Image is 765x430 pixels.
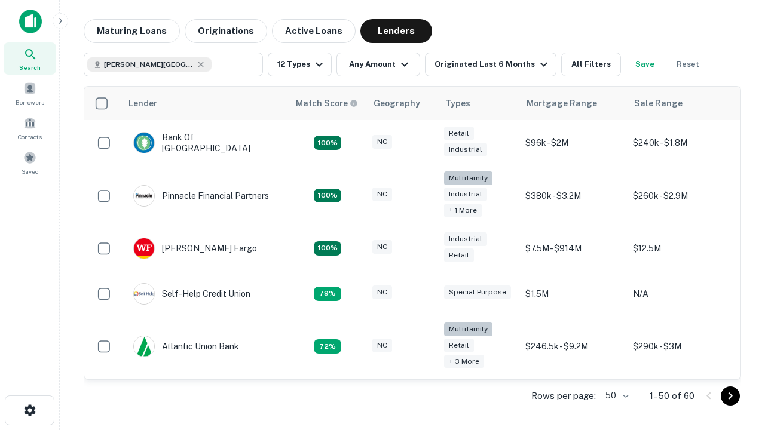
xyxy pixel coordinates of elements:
[18,132,42,142] span: Contacts
[438,87,519,120] th: Types
[133,132,277,153] div: Bank Of [GEOGRAPHIC_DATA]
[627,317,735,377] td: $290k - $3M
[372,240,392,254] div: NC
[372,188,392,201] div: NC
[366,87,438,120] th: Geography
[134,238,154,259] img: picture
[4,112,56,144] a: Contacts
[519,317,627,377] td: $246.5k - $9.2M
[4,42,56,75] a: Search
[444,204,482,217] div: + 1 more
[296,97,356,110] h6: Match Score
[374,96,420,110] div: Geography
[314,241,341,256] div: Matching Properties: 15, hasApolloMatch: undefined
[627,165,735,226] td: $260k - $2.9M
[134,186,154,206] img: picture
[134,133,154,153] img: picture
[444,339,474,352] div: Retail
[22,167,39,176] span: Saved
[425,53,556,76] button: Originated Last 6 Months
[519,271,627,317] td: $1.5M
[360,19,432,43] button: Lenders
[314,136,341,150] div: Matching Properties: 14, hasApolloMatch: undefined
[627,226,735,271] td: $12.5M
[84,19,180,43] button: Maturing Loans
[531,389,596,403] p: Rows per page:
[627,120,735,165] td: $240k - $1.8M
[296,97,358,110] div: Capitalize uses an advanced AI algorithm to match your search with the best lender. The match sco...
[519,87,627,120] th: Mortgage Range
[650,389,694,403] p: 1–50 of 60
[372,135,392,149] div: NC
[4,77,56,109] a: Borrowers
[601,387,631,404] div: 50
[444,285,511,299] div: Special Purpose
[104,59,194,70] span: [PERSON_NAME][GEOGRAPHIC_DATA], [GEOGRAPHIC_DATA]
[134,336,154,357] img: picture
[519,120,627,165] td: $96k - $2M
[19,63,41,72] span: Search
[133,238,257,259] div: [PERSON_NAME] Fargo
[444,248,474,262] div: Retail
[289,87,366,120] th: Capitalize uses an advanced AI algorithm to match your search with the best lender. The match sco...
[133,336,239,357] div: Atlantic Union Bank
[519,376,627,422] td: $200k - $3.3M
[444,127,474,140] div: Retail
[314,287,341,301] div: Matching Properties: 11, hasApolloMatch: undefined
[444,355,484,368] div: + 3 more
[4,146,56,179] a: Saved
[128,96,157,110] div: Lender
[669,53,707,76] button: Reset
[372,285,392,299] div: NC
[627,87,735,120] th: Sale Range
[16,97,44,107] span: Borrowers
[519,226,627,271] td: $7.5M - $914M
[121,87,289,120] th: Lender
[721,386,740,406] button: Go to next page
[336,53,420,76] button: Any Amount
[268,53,332,76] button: 12 Types
[185,19,267,43] button: Originations
[527,96,597,110] div: Mortgage Range
[372,339,392,352] div: NC
[272,19,356,43] button: Active Loans
[705,334,765,392] iframe: Chat Widget
[19,10,42,33] img: capitalize-icon.png
[133,185,269,207] div: Pinnacle Financial Partners
[444,143,487,156] div: Industrial
[314,339,341,354] div: Matching Properties: 10, hasApolloMatch: undefined
[627,376,735,422] td: $480k - $3.1M
[133,283,250,305] div: Self-help Credit Union
[314,189,341,203] div: Matching Properties: 25, hasApolloMatch: undefined
[634,96,683,110] div: Sale Range
[444,322,492,336] div: Multifamily
[134,284,154,304] img: picture
[445,96,470,110] div: Types
[626,53,664,76] button: Save your search to get updates of matches that match your search criteria.
[627,271,735,317] td: N/A
[444,232,487,246] div: Industrial
[444,171,492,185] div: Multifamily
[444,188,487,201] div: Industrial
[434,57,551,72] div: Originated Last 6 Months
[519,165,627,226] td: $380k - $3.2M
[561,53,621,76] button: All Filters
